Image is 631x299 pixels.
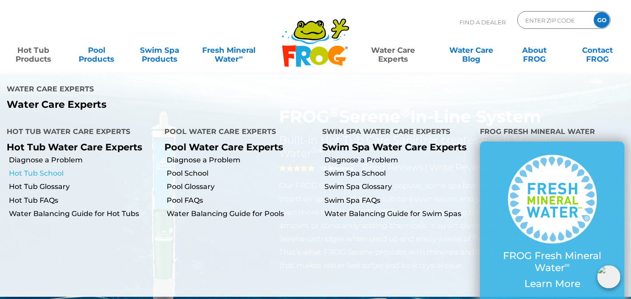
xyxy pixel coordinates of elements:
[167,196,315,205] a: Pool FAQs
[9,196,158,205] a: Hot Tub FAQs
[72,41,121,59] a: PoolProducts
[459,11,506,33] p: Find A Dealer
[135,41,184,59] a: Swim SpaProducts
[480,124,624,142] h4: FROG Fresh Mineral Water
[324,209,473,219] a: Water Balancing Guide for Swim Spas
[498,155,607,294] a: FROG Fresh Mineral Water∞ Learn More
[447,41,496,59] a: Water CareBlog
[9,155,158,165] a: Diagnose a Problem
[498,250,607,274] p: FROG Fresh Mineral Water
[353,41,433,59] a: Water CareExperts
[597,265,620,288] img: openIcon
[322,142,467,153] a: Swim Spa Water Care Experts
[7,81,309,99] h4: Water Care Experts
[167,155,315,165] a: Diagnose a Problem
[167,169,315,178] a: Pool School
[322,124,467,142] h4: Swim Spa Water Care Experts
[510,41,559,59] a: AboutFROG
[167,209,315,219] a: Water Balancing Guide for Pools
[167,182,315,192] a: Pool Glossary
[324,155,473,165] a: Diagnose a Problem
[324,182,473,192] a: Swim Spa Glossary
[7,142,142,153] a: Hot Tub Water Care Experts
[324,196,473,205] a: Swim Spa FAQs
[324,169,473,178] a: Swim Spa School
[594,12,610,28] input: GO
[498,278,607,290] p: Learn More
[9,182,158,192] a: Hot Tub Glossary
[198,41,260,59] a: Fresh MineralWater∞
[164,124,309,142] h4: Pool Water Care Experts
[7,99,309,110] p: Water Care Experts
[9,209,158,219] a: Water Balancing Guide for Hot Tubs
[239,54,243,60] sup: ∞
[7,124,151,142] h4: Hot Tub Water Care Experts
[9,169,158,178] a: Hot Tub School
[573,41,622,59] a: ContactFROG
[9,41,58,59] a: Hot TubProducts
[565,260,570,269] sup: ∞
[164,142,283,153] a: Pool Water Care Experts
[524,14,584,27] input: Zip Code Form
